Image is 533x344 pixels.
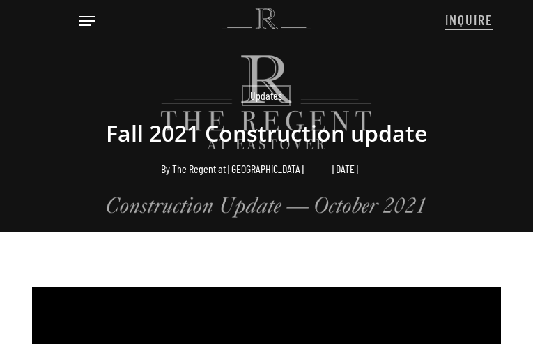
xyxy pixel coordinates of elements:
[161,164,170,174] span: By
[318,164,372,174] span: [DATE]
[79,14,95,28] a: Navigation Menu
[445,4,493,33] a: INQUIRE
[172,162,304,175] a: The Regent at [GEOGRAPHIC_DATA]
[445,11,493,28] span: INQUIRE
[32,106,501,160] h1: Fall 2021 Construction update
[242,85,291,106] a: Updates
